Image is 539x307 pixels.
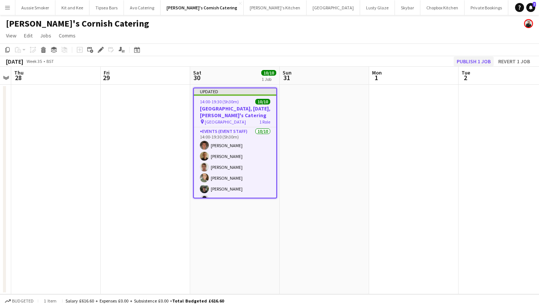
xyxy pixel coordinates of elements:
span: 28 [13,73,24,82]
button: Kit and Kee [55,0,89,15]
span: Fri [104,69,110,76]
span: 7 [533,2,536,7]
button: [GEOGRAPHIC_DATA] [307,0,360,15]
span: Sat [193,69,201,76]
h3: [GEOGRAPHIC_DATA], [DATE], [PERSON_NAME]'s Catering [194,105,276,119]
span: 30 [192,73,201,82]
a: Comms [56,31,79,40]
app-job-card: Updated14:00-19:30 (5h30m)10/10[GEOGRAPHIC_DATA], [DATE], [PERSON_NAME]'s Catering [GEOGRAPHIC_DA... [193,88,277,198]
button: Chopbox Kitchen [420,0,465,15]
button: [PERSON_NAME]'s Kitchen [244,0,307,15]
div: 1 Job [262,76,276,82]
span: 1 [371,73,382,82]
span: Budgeted [12,298,34,304]
span: Tue [462,69,470,76]
span: 1 Role [259,119,270,125]
span: 10/10 [261,70,276,76]
button: Aussie Smoker [15,0,55,15]
app-card-role: Events (Event Staff)10/1014:00-19:30 (5h30m)[PERSON_NAME][PERSON_NAME][PERSON_NAME][PERSON_NAME][... [194,127,276,250]
button: Tipsea Bars [89,0,124,15]
a: 7 [526,3,535,12]
button: Publish 1 job [454,57,494,66]
div: [DATE] [6,58,23,65]
a: View [3,31,19,40]
button: Revert 1 job [495,57,533,66]
span: 2 [460,73,470,82]
span: Sun [283,69,292,76]
span: Thu [14,69,24,76]
span: View [6,32,16,39]
button: Avo Catering [124,0,161,15]
button: Skybar [395,0,420,15]
button: Budgeted [4,297,35,305]
span: 29 [103,73,110,82]
span: Mon [372,69,382,76]
a: Edit [21,31,36,40]
button: Private Bookings [465,0,508,15]
div: BST [46,58,54,64]
button: Lusty Glaze [360,0,395,15]
span: Week 35 [25,58,43,64]
span: 1 item [41,298,59,304]
div: Salary £616.60 + Expenses £0.00 + Subsistence £0.00 = [66,298,224,304]
span: Comms [59,32,76,39]
span: 14:00-19:30 (5h30m) [200,99,239,104]
app-user-avatar: Rachael Spring [524,19,533,28]
h1: [PERSON_NAME]'s Cornish Catering [6,18,149,29]
span: Edit [24,32,33,39]
span: 31 [281,73,292,82]
button: [PERSON_NAME]'s Cornish Catering [161,0,244,15]
span: [GEOGRAPHIC_DATA] [205,119,246,125]
a: Jobs [37,31,54,40]
span: Total Budgeted £616.60 [172,298,224,304]
span: Jobs [40,32,51,39]
span: 10/10 [255,99,270,104]
div: Updated [194,88,276,94]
